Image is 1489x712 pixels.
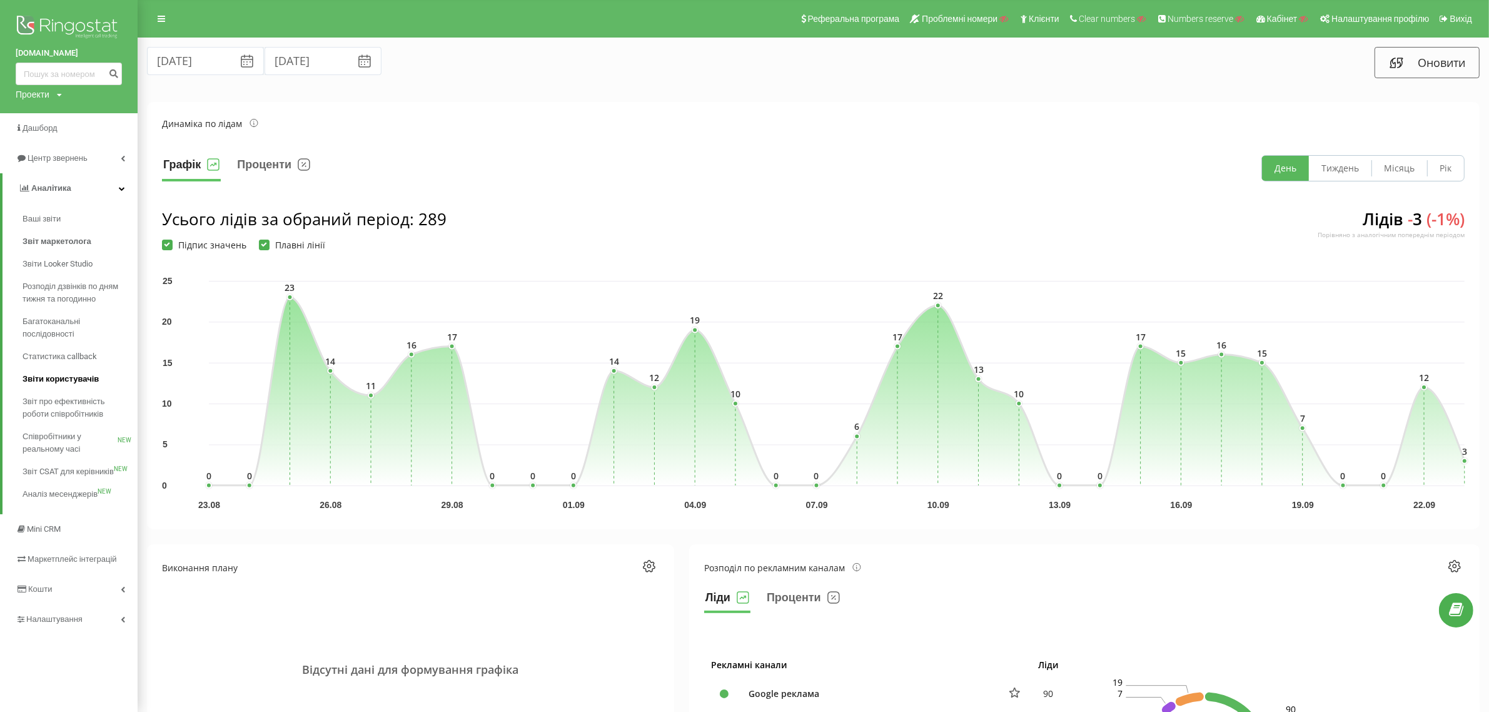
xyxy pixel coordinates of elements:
[23,350,97,363] span: Статистика callback
[23,483,138,506] a: Аналіз месенджерівNEW
[3,173,138,203] a: Аналiтика
[162,240,246,250] label: Підпис значень
[765,588,841,613] button: Проценти
[563,500,585,510] text: 01.09
[1331,14,1429,24] span: Налаштування профілю
[163,276,173,286] text: 25
[23,280,131,305] span: Розподіл дзвінків по дням тижня та погодинно
[28,584,52,594] span: Кошти
[247,470,252,482] text: 0
[23,253,138,275] a: Звіти Looker Studio
[1381,470,1386,482] text: 0
[1098,470,1103,482] text: 0
[730,388,740,400] text: 10
[162,155,221,181] button: Графік
[366,380,376,392] text: 11
[1462,445,1467,457] text: 3
[690,314,700,326] text: 19
[1262,156,1309,181] button: День
[23,425,138,460] a: Співробітники у реальному часіNEW
[1309,156,1371,181] button: Тиждень
[23,368,138,390] a: Звіти користувачів
[28,554,117,564] span: Маркетплейс інтеграцій
[325,355,335,367] text: 14
[162,317,172,327] text: 20
[1079,14,1135,24] span: Clear numbers
[236,155,311,181] button: Проценти
[31,183,71,193] span: Аналiтика
[1031,679,1066,708] td: 90
[704,650,1031,679] th: Рекламні канали
[23,395,131,420] span: Звіт про ефективність роботи співробітників
[23,430,118,455] span: Співробітники у реальному часі
[1413,500,1435,510] text: 22.09
[23,460,138,483] a: Звіт CSAT для керівниківNEW
[23,275,138,310] a: Розподіл дзвінків по дням тижня та погодинно
[406,339,416,351] text: 16
[259,240,325,250] label: Плавні лінії
[320,500,341,510] text: 26.08
[1136,331,1146,343] text: 17
[285,282,295,293] text: 23
[23,390,138,425] a: Звіт про ефективність роботи співробітників
[28,153,88,163] span: Центр звернень
[1217,339,1227,351] text: 16
[1426,208,1465,230] span: ( - 1 %)
[1318,208,1465,250] div: Лідів 3
[206,470,211,482] text: 0
[23,213,61,225] span: Ваші звіти
[530,470,535,482] text: 0
[16,47,122,59] a: [DOMAIN_NAME]
[162,399,172,409] text: 10
[16,13,122,44] img: Ringostat logo
[1267,14,1298,24] span: Кабінет
[806,500,828,510] text: 07.09
[1014,388,1024,400] text: 10
[974,364,984,375] text: 13
[162,117,258,130] div: Динаміка по лідам
[1408,208,1413,230] span: -
[442,500,463,510] text: 29.08
[1176,347,1186,359] text: 15
[447,331,457,343] text: 17
[774,470,779,482] text: 0
[704,561,861,574] div: Розподіл по рекламним каналам
[16,88,49,101] div: Проекти
[1427,156,1464,181] button: Рік
[1341,470,1346,482] text: 0
[927,500,949,510] text: 10.09
[1419,372,1429,384] text: 12
[1318,230,1465,239] div: Порівняно з аналогічним попереднім періодом
[1292,500,1314,510] text: 19.09
[922,14,997,24] span: Проблемні номери
[1113,676,1123,688] text: 19
[23,315,131,340] span: Багатоканальні послідовності
[23,345,138,368] a: Статистика callback
[23,465,114,478] span: Звіт CSAT для керівників
[490,470,495,482] text: 0
[814,470,819,482] text: 0
[1371,156,1427,181] button: Місяць
[163,358,173,368] text: 15
[1257,347,1267,359] text: 15
[23,235,91,248] span: Звіт маркетолога
[1049,500,1071,510] text: 13.09
[16,63,122,85] input: Пошук за номером
[1118,688,1123,699] text: 7
[162,481,167,491] text: 0
[1375,47,1480,78] button: Оновити
[23,310,138,345] a: Багатоканальні послідовності
[808,14,900,24] span: Реферальна програма
[855,421,860,433] text: 6
[162,208,447,230] div: Усього лідів за обраний період : 289
[1029,14,1059,24] span: Клієнти
[198,500,220,510] text: 23.08
[23,488,98,501] span: Аналіз месенджерів
[27,524,61,534] span: Mini CRM
[26,614,83,624] span: Налаштування
[163,440,168,450] text: 5
[23,208,138,230] a: Ваші звіти
[23,258,93,270] span: Звіти Looker Studio
[23,123,58,133] span: Дашборд
[684,500,706,510] text: 04.09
